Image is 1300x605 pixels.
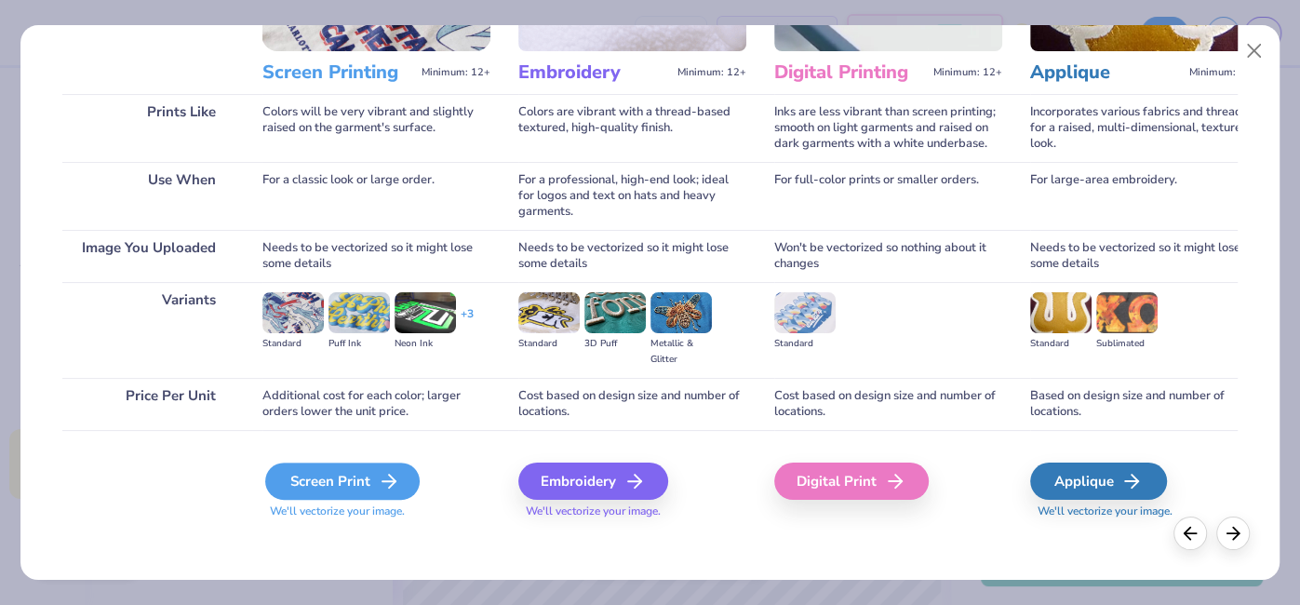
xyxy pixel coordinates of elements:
[774,292,836,333] img: Standard
[262,504,490,519] span: We'll vectorize your image.
[395,292,456,333] img: Neon Ink
[262,60,414,85] h3: Screen Printing
[1030,292,1092,333] img: Standard
[62,162,235,230] div: Use When
[584,292,646,333] img: 3D Puff
[262,292,324,333] img: Standard
[584,336,646,352] div: 3D Puff
[774,230,1002,282] div: Won't be vectorized so nothing about it changes
[62,94,235,162] div: Prints Like
[518,162,746,230] div: For a professional, high-end look; ideal for logos and text on hats and heavy garments.
[650,336,712,368] div: Metallic & Glitter
[774,94,1002,162] div: Inks are less vibrant than screen printing; smooth on light garments and raised on dark garments ...
[1030,504,1258,519] span: We'll vectorize your image.
[518,230,746,282] div: Needs to be vectorized so it might lose some details
[1096,336,1158,352] div: Sublimated
[262,94,490,162] div: Colors will be very vibrant and slightly raised on the garment's surface.
[1030,94,1258,162] div: Incorporates various fabrics and threads for a raised, multi-dimensional, textured look.
[1030,463,1167,500] div: Applique
[1030,230,1258,282] div: Needs to be vectorized so it might lose some details
[774,463,929,500] div: Digital Print
[262,162,490,230] div: For a classic look or large order.
[395,336,456,352] div: Neon Ink
[461,306,474,338] div: + 3
[1096,292,1158,333] img: Sublimated
[677,66,746,79] span: Minimum: 12+
[328,336,390,352] div: Puff Ink
[774,336,836,352] div: Standard
[1030,336,1092,352] div: Standard
[774,378,1002,430] div: Cost based on design size and number of locations.
[262,336,324,352] div: Standard
[1030,162,1258,230] div: For large-area embroidery.
[1030,378,1258,430] div: Based on design size and number of locations.
[518,292,580,333] img: Standard
[62,230,235,282] div: Image You Uploaded
[518,336,580,352] div: Standard
[518,463,668,500] div: Embroidery
[62,378,235,430] div: Price Per Unit
[774,162,1002,230] div: For full-color prints or smaller orders.
[518,60,670,85] h3: Embroidery
[328,292,390,333] img: Puff Ink
[518,378,746,430] div: Cost based on design size and number of locations.
[933,66,1002,79] span: Minimum: 12+
[1030,60,1182,85] h3: Applique
[265,463,420,500] div: Screen Print
[422,66,490,79] span: Minimum: 12+
[650,292,712,333] img: Metallic & Glitter
[262,230,490,282] div: Needs to be vectorized so it might lose some details
[1237,34,1272,69] button: Close
[774,60,926,85] h3: Digital Printing
[518,504,746,519] span: We'll vectorize your image.
[1189,66,1258,79] span: Minimum: 12+
[62,282,235,378] div: Variants
[262,378,490,430] div: Additional cost for each color; larger orders lower the unit price.
[518,94,746,162] div: Colors are vibrant with a thread-based textured, high-quality finish.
